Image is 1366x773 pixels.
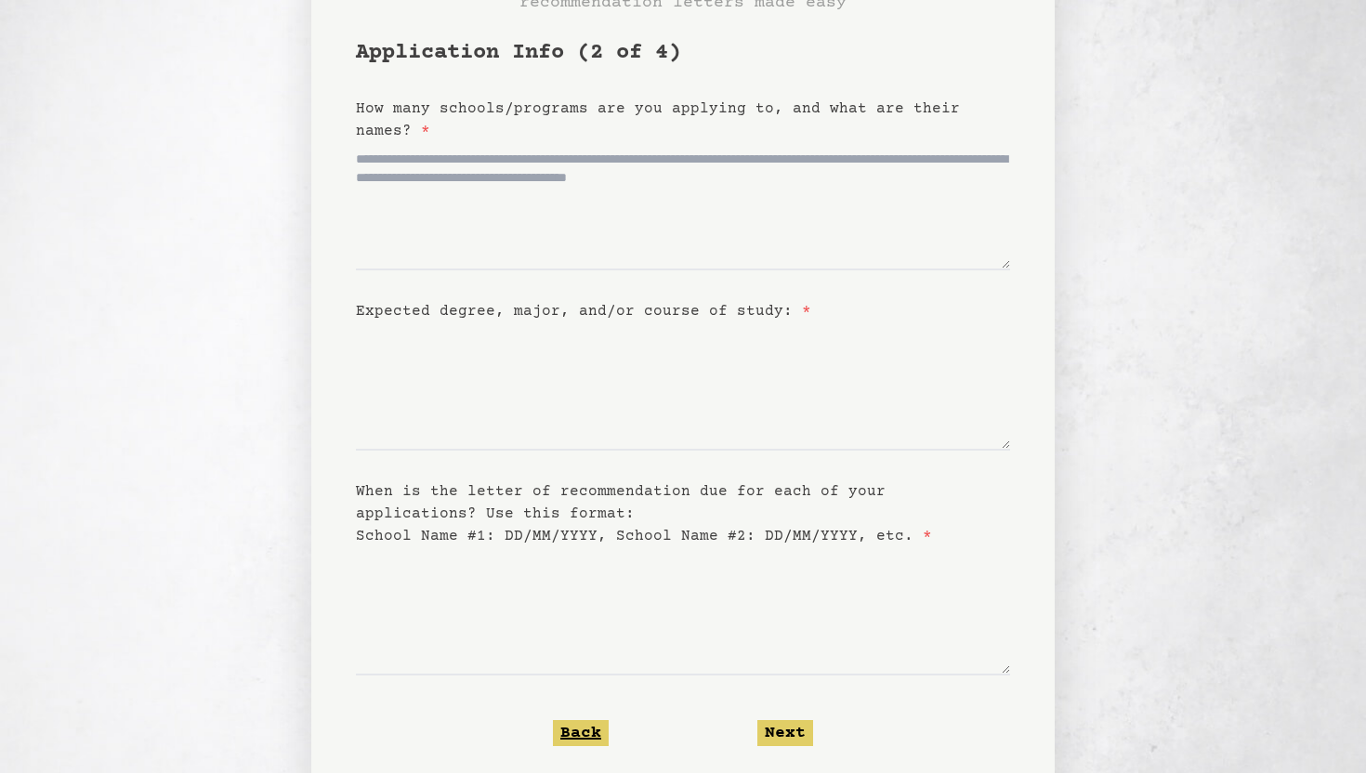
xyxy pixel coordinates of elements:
label: When is the letter of recommendation due for each of your applications? Use this format: School N... [356,483,932,544]
h1: Application Info (2 of 4) [356,38,1010,68]
button: Back [553,720,609,746]
button: Next [757,720,813,746]
label: Expected degree, major, and/or course of study: [356,303,811,320]
label: How many schools/programs are you applying to, and what are their names? [356,100,960,139]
